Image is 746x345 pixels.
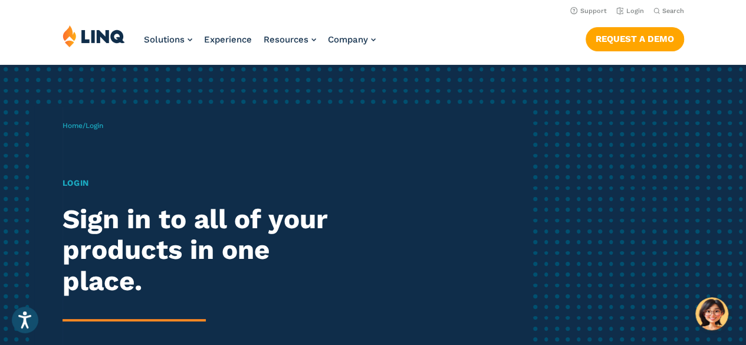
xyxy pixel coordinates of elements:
span: Search [662,7,684,15]
a: Solutions [144,34,192,45]
span: Login [86,121,103,130]
button: Hello, have a question? Let’s chat. [695,297,728,330]
a: Company [328,34,376,45]
nav: Primary Navigation [144,25,376,64]
a: Experience [204,34,252,45]
a: Login [616,7,644,15]
a: Support [570,7,607,15]
span: Resources [264,34,308,45]
h1: Login [63,177,350,189]
span: Solutions [144,34,185,45]
button: Open Search Bar [653,6,684,15]
nav: Button Navigation [586,25,684,51]
h2: Sign in to all of your products in one place. [63,204,350,297]
a: Request a Demo [586,27,684,51]
span: / [63,121,103,130]
span: Company [328,34,368,45]
img: LINQ | K‑12 Software [63,25,125,47]
a: Home [63,121,83,130]
a: Resources [264,34,316,45]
